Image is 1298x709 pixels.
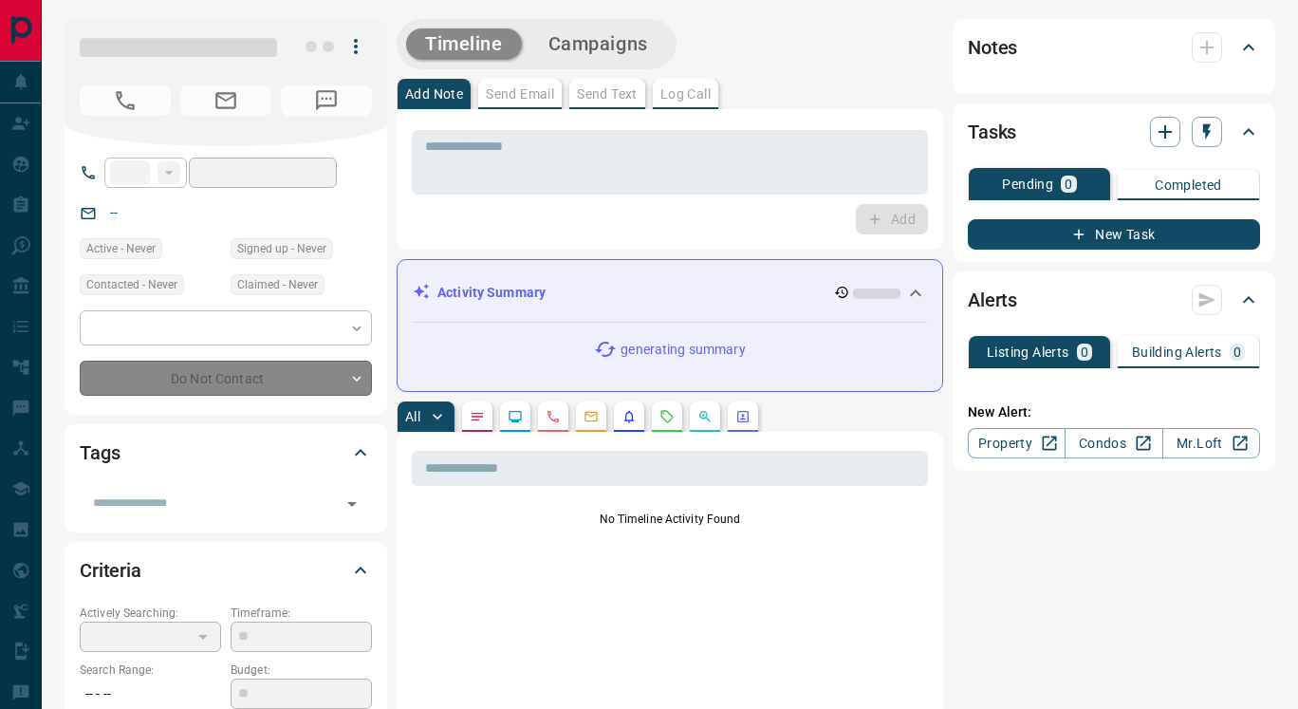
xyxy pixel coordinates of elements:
p: Actively Searching: [80,605,221,622]
h2: Criteria [80,555,141,586]
p: All [405,410,420,423]
span: No Email [180,85,271,116]
p: 0 [1081,345,1088,359]
svg: Emails [584,409,599,424]
div: Activity Summary [413,275,927,310]
div: Criteria [80,548,372,593]
span: Contacted - Never [86,275,177,294]
h2: Notes [968,32,1017,63]
button: New Task [968,219,1260,250]
p: No Timeline Activity Found [412,511,928,528]
div: Notes [968,25,1260,70]
span: Active - Never [86,239,156,258]
div: Tasks [968,109,1260,155]
a: -- [110,205,118,220]
p: Building Alerts [1132,345,1222,359]
div: Tags [80,430,372,476]
button: Timeline [406,28,522,60]
p: Search Range: [80,662,221,679]
p: Listing Alerts [987,345,1069,359]
svg: Agent Actions [735,409,751,424]
h2: Alerts [968,285,1017,315]
button: Open [339,491,365,517]
svg: Opportunities [697,409,713,424]
p: generating summary [621,340,745,360]
svg: Lead Browsing Activity [508,409,523,424]
p: 0 [1233,345,1241,359]
svg: Notes [470,409,485,424]
span: No Number [281,85,372,116]
h2: Tasks [968,117,1016,147]
div: Do Not Contact [80,361,372,396]
button: Campaigns [529,28,667,60]
svg: Calls [546,409,561,424]
p: Budget: [231,662,372,679]
a: Property [968,428,1066,458]
h2: Tags [80,438,120,468]
p: Timeframe: [231,605,372,622]
span: Signed up - Never [237,239,326,258]
p: 0 [1065,177,1072,191]
svg: Requests [659,409,675,424]
span: Claimed - Never [237,275,318,294]
p: Add Note [405,87,463,101]
div: Alerts [968,277,1260,323]
p: Completed [1155,178,1222,192]
p: New Alert: [968,402,1260,422]
span: No Number [80,85,171,116]
a: Condos [1065,428,1162,458]
p: Pending [1002,177,1053,191]
a: Mr.Loft [1162,428,1260,458]
svg: Listing Alerts [621,409,637,424]
p: Activity Summary [437,283,546,303]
